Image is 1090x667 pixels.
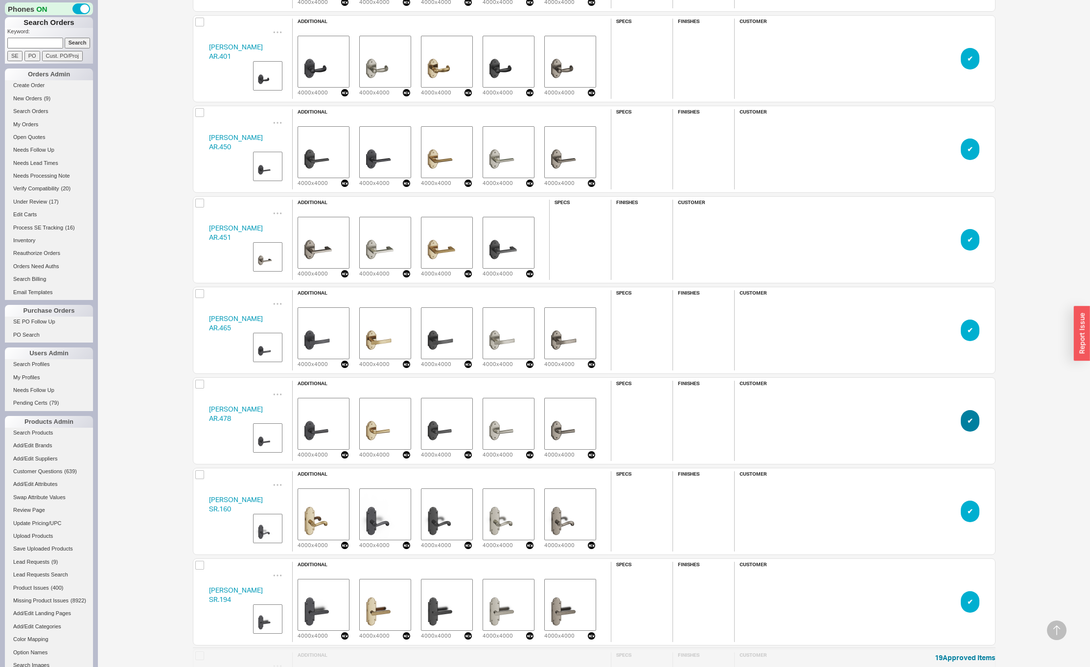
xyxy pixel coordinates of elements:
img: TCAR46540R.png_x53pth [422,309,471,358]
img: WMAR46540R.png_tolghr [546,309,595,358]
div: 4000x4000 [478,207,539,280]
div: 4000x4000 [478,26,539,99]
h6: specs [616,562,658,567]
span: Process SE Tracking [13,225,63,230]
img: WLSR16040R.png_qcjdim [484,490,533,539]
div: 4000 x 4000 [298,88,328,99]
a: Verify Compatibility(20) [5,184,93,194]
a: Needs Follow Up [5,385,93,395]
span: ( 8922 ) [70,598,86,603]
a: Customer Questions(639) [5,466,93,477]
h6: finishes [678,471,719,476]
div: Orders Admin [5,69,93,80]
a: Add/Edit Attributes [5,479,93,489]
h6: finishes [678,19,719,23]
div: 4000 x 4000 [544,540,575,552]
img: -WLAR45140R.png_eeusqh [361,218,410,267]
div: 4000x4000 [293,207,354,280]
div: 4000x4000 [416,116,478,189]
a: Under Review(17) [5,197,93,207]
img: NBSR19440R.png_kijxmz [361,580,410,629]
img: -TCAR45140R.png_ffsx6b [484,218,533,267]
h1: Search Orders [5,17,93,28]
a: Pending Certs(79) [5,398,93,408]
a: Process SE Tracking(16) [5,223,93,233]
span: Under Review [13,199,47,205]
div: 4000 x 4000 [544,450,575,461]
a: Inventory [5,235,93,246]
input: Search [65,38,91,48]
div: 4000x4000 [354,116,416,189]
input: PO [24,51,40,61]
h6: finishes [678,381,719,386]
span: Verify Compatibility [13,185,59,191]
div: 4000x4000 [293,388,354,461]
div: 4000 x 4000 [421,88,451,99]
div: 4000 x 4000 [298,178,328,189]
a: Needs Follow Up [5,145,93,155]
a: My Profiles [5,372,93,383]
div: 4000x4000 [539,116,601,189]
h6: additional [298,200,534,205]
img: BZSR19440R.png_o9evrs [255,607,280,631]
span: ✔︎ [967,506,973,517]
div: 4000 x 4000 [483,269,513,280]
img: NBAR47840R.png_wjoakl [361,399,410,448]
span: Needs Processing Note [13,173,70,179]
a: Save Uploaded Products [5,544,93,554]
button: ✔︎ [961,410,979,432]
div: 4000x4000 [478,388,539,461]
div: 4000 x 4000 [483,88,513,99]
h6: finishes [678,562,719,567]
a: Option Names [5,647,93,658]
span: Lead Requests [13,559,49,565]
img: BZAR47840R.png_dpoydd [255,426,280,450]
h6: finishes [678,109,719,114]
img: -WLAR40140R.png_nhcmna [361,37,410,86]
img: BZSR19440R.png_o9evrs [299,580,348,629]
span: Customer Questions [13,468,62,474]
a: [PERSON_NAME]SR.194 [209,586,263,604]
div: 4000 x 4000 [544,88,575,99]
div: 4000 x 4000 [483,631,513,642]
span: ( 639 ) [64,468,77,474]
img: TCSR16040R.png_n7jcg9 [422,490,471,539]
h6: additional [298,562,596,567]
span: Missing Product Issues [13,598,69,603]
h6: additional [298,290,596,295]
div: 4000 x 4000 [298,359,328,370]
div: 4000 x 4000 [483,359,513,370]
a: [PERSON_NAME]AR.465 [209,314,263,332]
img: BZSR16040R.png_mllupz [361,490,410,539]
div: 4000 x 4000 [359,450,390,461]
button: ✔︎ [961,229,979,251]
div: Users Admin [5,347,93,359]
img: WMSR16040R.png_isd91d [546,490,595,539]
div: 4000 x 4000 [483,450,513,461]
div: 4000 x 4000 [359,359,390,370]
div: 4000x4000 [478,298,539,370]
img: BZAR45040R.png_k3ahhz [361,128,410,177]
input: SE [7,51,23,61]
a: Update Pricing/UPC [5,518,93,529]
div: 4000 x 4000 [421,450,451,461]
span: ✔︎ [967,53,973,65]
div: 4000x4000 [354,569,416,642]
img: -NBAR45140R.png_yvrsev [422,218,471,267]
span: Needs Follow Up [13,147,54,153]
span: ( 400 ) [51,585,64,591]
h6: specs [616,290,658,295]
h6: customer [740,290,781,295]
div: 4000x4000 [354,26,416,99]
a: Add/Edit Suppliers [5,454,93,464]
div: 4000x4000 [478,479,539,552]
h6: customer [740,562,781,567]
div: 4000x4000 [293,569,354,642]
a: [PERSON_NAME]AR.450 [209,133,263,151]
span: Product Issues [13,585,49,591]
a: Search Orders [5,106,93,116]
img: -BZAR40140R.png_psshwp [255,64,280,88]
button: ✔︎ [961,320,979,341]
a: Orders Need Auths [5,261,93,272]
img: TCAR47840R.png_owsaj3 [422,399,471,448]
